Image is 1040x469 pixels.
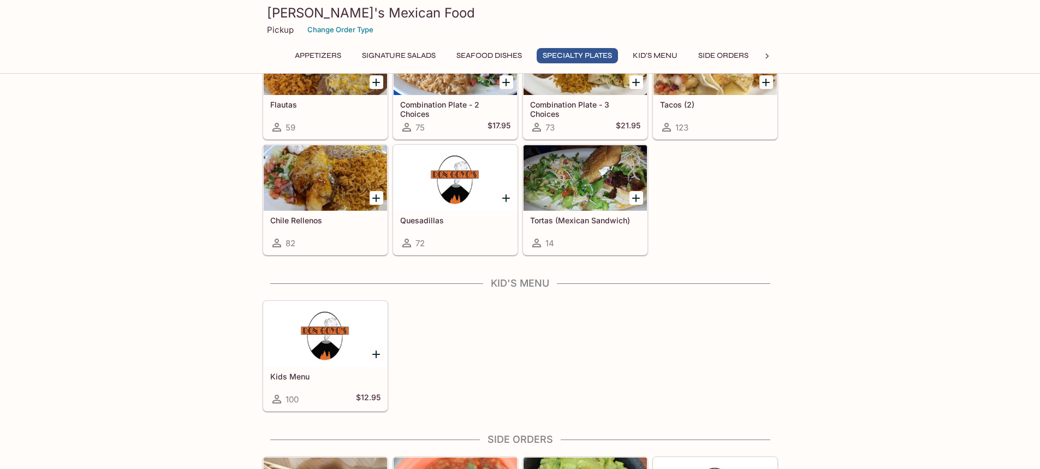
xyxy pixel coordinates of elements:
[530,100,640,118] h5: Combination Plate - 3 Choices
[263,277,778,289] h4: Kid's Menu
[394,145,517,211] div: Quesadillas
[400,100,510,118] h5: Combination Plate - 2 Choices
[302,21,378,38] button: Change Order Type
[692,48,754,63] button: Side Orders
[393,145,518,255] a: Quesadillas72
[263,301,388,411] a: Kids Menu100$12.95
[264,301,387,367] div: Kids Menu
[415,122,425,133] span: 75
[356,393,381,406] h5: $12.95
[653,29,777,95] div: Tacos (2)
[629,75,643,89] button: Add Combination Plate - 3 Choices
[400,216,510,225] h5: Quesadillas
[627,48,684,63] button: Kid's Menu
[286,394,299,405] span: 100
[263,434,778,446] h4: Side Orders
[267,25,294,35] p: Pickup
[530,216,640,225] h5: Tortas (Mexican Sandwich)
[500,191,513,205] button: Add Quesadillas
[653,29,777,139] a: Tacos (2)123
[523,145,647,255] a: Tortas (Mexican Sandwich)14
[263,29,388,139] a: Flautas59
[286,238,295,248] span: 82
[675,122,688,133] span: 123
[545,238,554,248] span: 14
[500,75,513,89] button: Add Combination Plate - 2 Choices
[415,238,425,248] span: 72
[488,121,510,134] h5: $17.95
[537,48,618,63] button: Specialty Plates
[524,29,647,95] div: Combination Plate - 3 Choices
[370,75,383,89] button: Add Flautas
[264,145,387,211] div: Chile Rellenos
[523,29,647,139] a: Combination Plate - 3 Choices73$21.95
[450,48,528,63] button: Seafood Dishes
[289,48,347,63] button: Appetizers
[370,191,383,205] button: Add Chile Rellenos
[264,29,387,95] div: Flautas
[545,122,555,133] span: 73
[660,100,770,109] h5: Tacos (2)
[629,191,643,205] button: Add Tortas (Mexican Sandwich)
[524,145,647,211] div: Tortas (Mexican Sandwich)
[393,29,518,139] a: Combination Plate - 2 Choices75$17.95
[394,29,517,95] div: Combination Plate - 2 Choices
[270,100,381,109] h5: Flautas
[356,48,442,63] button: Signature Salads
[616,121,640,134] h5: $21.95
[270,372,381,381] h5: Kids Menu
[286,122,295,133] span: 59
[270,216,381,225] h5: Chile Rellenos
[759,75,773,89] button: Add Tacos (2)
[263,145,388,255] a: Chile Rellenos82
[267,4,774,21] h3: [PERSON_NAME]'s Mexican Food
[370,347,383,361] button: Add Kids Menu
